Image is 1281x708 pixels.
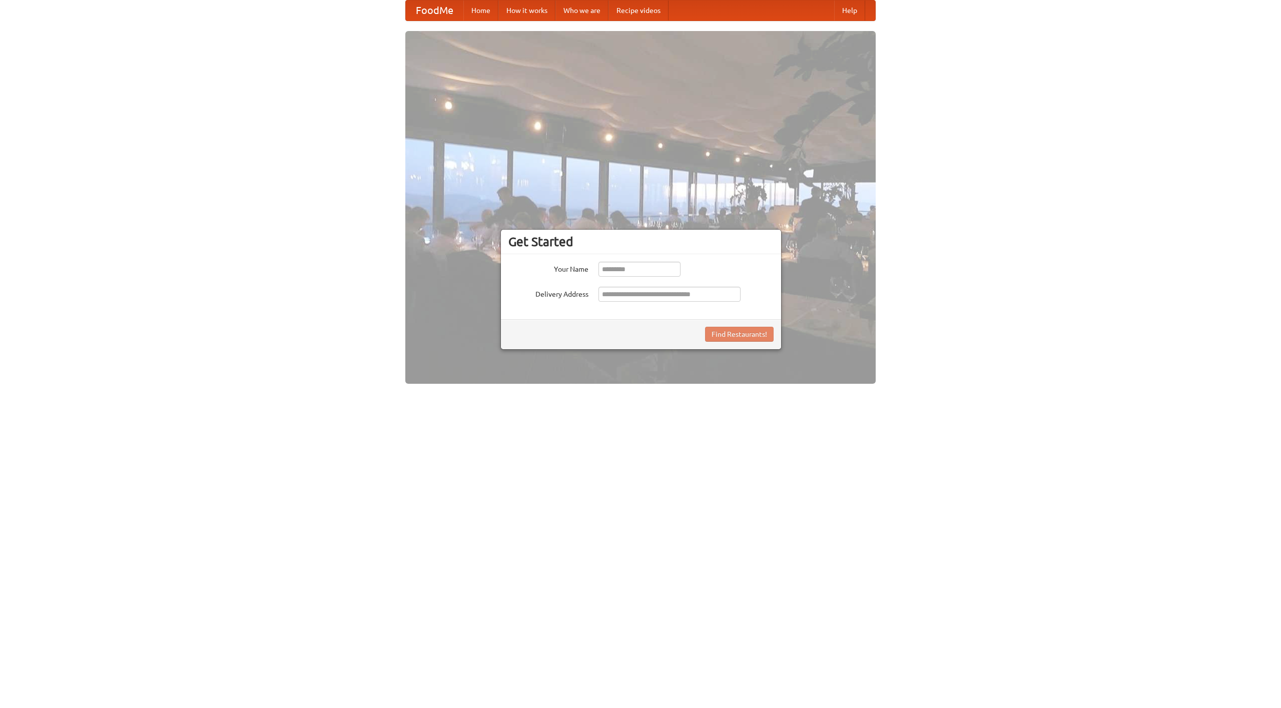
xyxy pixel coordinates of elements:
a: How it works [498,1,555,21]
label: Delivery Address [508,287,588,299]
h3: Get Started [508,234,774,249]
a: Help [834,1,865,21]
a: Who we are [555,1,608,21]
label: Your Name [508,262,588,274]
a: FoodMe [406,1,463,21]
a: Home [463,1,498,21]
button: Find Restaurants! [705,327,774,342]
a: Recipe videos [608,1,669,21]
